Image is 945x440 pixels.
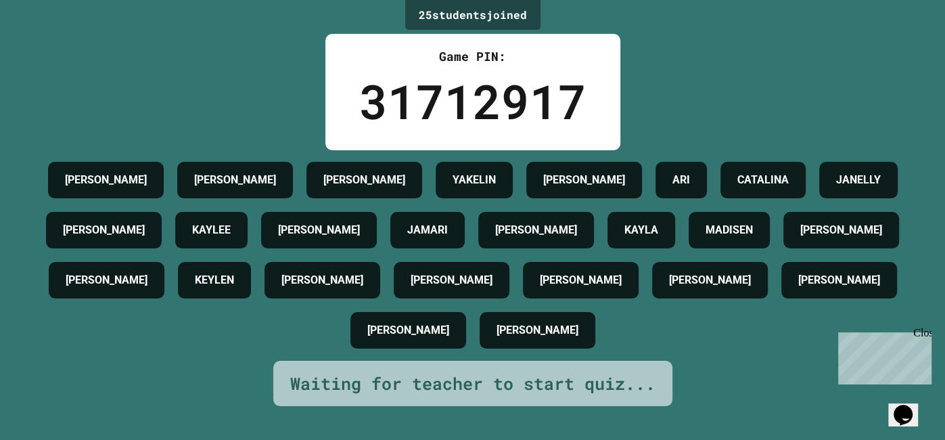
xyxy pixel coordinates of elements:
h4: [PERSON_NAME] [543,172,625,188]
h4: [PERSON_NAME] [495,222,577,238]
h4: KEYLEN [195,272,234,288]
h4: JANELLY [836,172,881,188]
h4: JAMARI [407,222,448,238]
h4: [PERSON_NAME] [65,172,147,188]
h4: [PERSON_NAME] [497,322,578,338]
h4: [PERSON_NAME] [323,172,405,188]
h4: MADISEN [706,222,753,238]
h4: YAKELIN [453,172,496,188]
iframe: chat widget [888,386,931,426]
div: Waiting for teacher to start quiz... [290,371,655,397]
h4: [PERSON_NAME] [63,222,145,238]
h4: [PERSON_NAME] [278,222,360,238]
div: Game PIN: [359,47,586,66]
h4: [PERSON_NAME] [669,272,751,288]
h4: [PERSON_NAME] [66,272,147,288]
h4: KAYLA [624,222,658,238]
h4: [PERSON_NAME] [367,322,449,338]
h4: ARI [672,172,690,188]
h4: [PERSON_NAME] [798,272,880,288]
h4: [PERSON_NAME] [411,272,492,288]
h4: CATALINA [737,172,789,188]
div: 31712917 [359,66,586,137]
h4: [PERSON_NAME] [800,222,882,238]
h4: KAYLEE [192,222,231,238]
iframe: chat widget [833,327,931,384]
h4: [PERSON_NAME] [540,272,622,288]
h4: [PERSON_NAME] [281,272,363,288]
h4: [PERSON_NAME] [194,172,276,188]
div: Chat with us now!Close [5,5,93,86]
